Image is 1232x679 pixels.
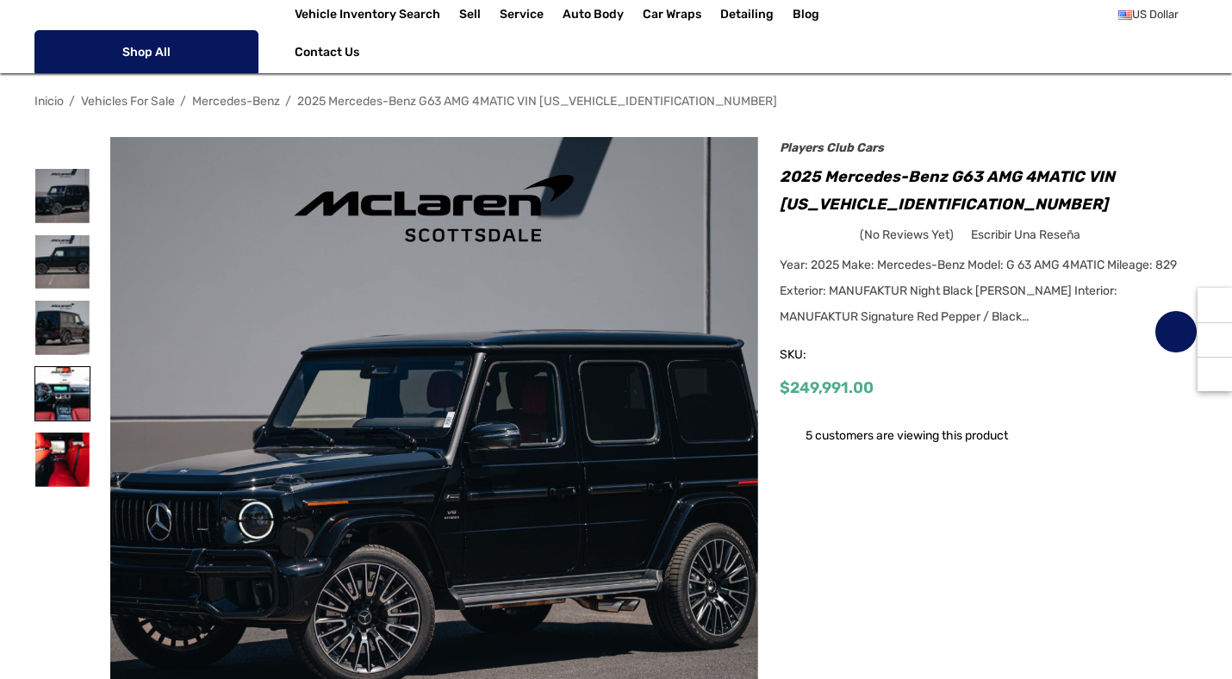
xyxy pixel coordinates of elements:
[192,94,280,109] a: Mercedes-Benz
[643,7,701,26] span: Car Wraps
[1206,296,1223,314] svg: Recently Viewed
[53,42,79,62] svg: Icon Line
[971,227,1080,243] span: Escribir una reseña
[780,140,884,155] a: Players Club Cars
[295,7,440,26] a: Vehicle Inventory Search
[35,235,90,290] img: For Sale: 2025 Mercedes-Benz G63 AMG 4MATIC VIN W1NWH5AB6SX037718
[793,7,819,26] a: Blog
[971,224,1080,246] a: Escribir una reseña
[35,301,90,355] img: For Sale: 2025 Mercedes-Benz G63 AMG 4MATIC VIN W1NWH5AB6SX037718
[720,7,774,26] span: Detailing
[35,169,90,223] img: For Sale: 2025 Mercedes-Benz G63 AMG 4MATIC VIN W1NWH5AB6SX037718
[1173,92,1198,109] a: Siguiente
[860,224,954,246] span: (No reviews yet)
[34,86,1198,116] nav: Breadcrumb
[459,7,481,26] span: Sell
[1198,366,1232,383] svg: Top
[1154,310,1198,353] a: Listas de deseos
[1167,322,1186,342] svg: Listas de deseos
[227,46,240,58] svg: Icon Arrow Down
[780,343,866,367] span: SKU:
[34,30,258,73] p: Shop All
[1206,332,1223,349] svg: Social Media
[563,7,624,26] span: Auto Body
[295,45,359,64] a: Contact Us
[780,420,1008,446] div: 5 customers are viewing this product
[780,258,1177,324] span: Year: 2025 Make: Mercedes-Benz Model: G 63 AMG 4MATIC Mileage: 829 Exterior: MANUFAKTUR Night Bla...
[1147,92,1171,109] a: Anterior
[297,94,777,109] a: 2025 Mercedes-Benz G63 AMG 4MATIC VIN [US_VEHICLE_IDENTIFICATION_NUMBER]
[780,378,874,397] span: $249,991.00
[35,367,90,421] img: For Sale: 2025 Mercedes-Benz G63 AMG 4MATIC VIN W1NWH5AB6SX037718
[500,7,544,26] span: Service
[81,94,175,109] a: Vehicles For Sale
[780,163,1198,218] h1: 2025 Mercedes-Benz G63 AMG 4MATIC VIN [US_VEHICLE_IDENTIFICATION_NUMBER]
[34,94,64,109] a: Inicio
[35,433,90,487] img: For Sale: 2025 Mercedes-Benz G63 AMG 4MATIC VIN W1NWH5AB6SX037718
